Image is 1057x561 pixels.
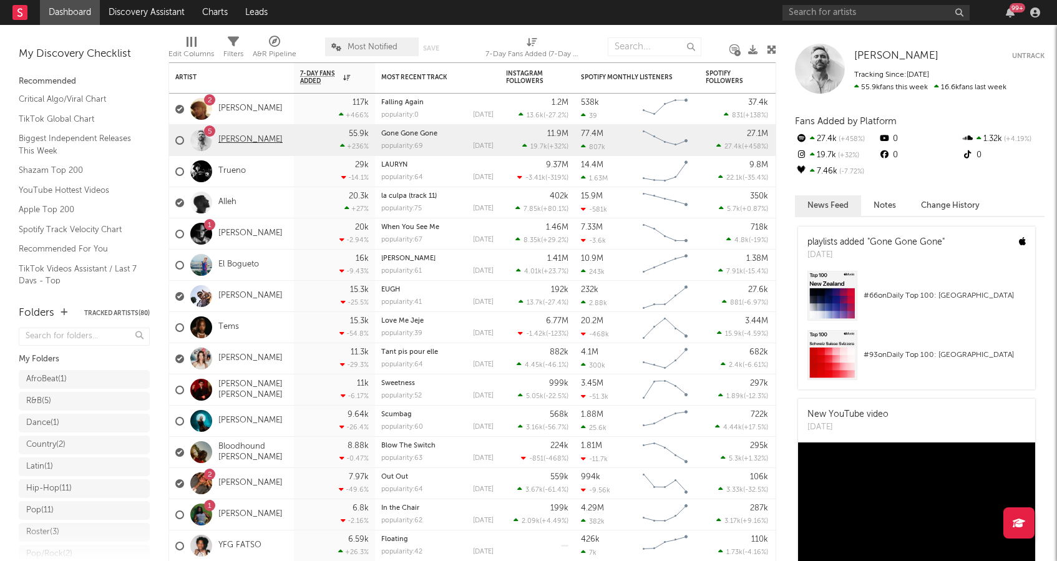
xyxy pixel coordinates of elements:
div: 1.46M [546,223,568,232]
span: -3.41k [525,175,545,182]
a: Blow The Switch [381,442,436,449]
a: Falling Again [381,99,424,106]
a: Apple Top 200 [19,203,137,217]
div: 10.9M [581,255,603,263]
a: Biggest Independent Releases This Week [19,132,137,157]
div: [DATE] [473,299,494,306]
div: 722k [751,411,768,419]
svg: Chart title [637,281,693,312]
a: LAURYN [381,162,407,168]
div: Tant pis pour elle [381,349,494,356]
span: -22.5 % [545,393,567,400]
div: Hip-Hop ( 11 ) [26,481,72,496]
div: 11.3k [351,348,369,356]
a: Tems [218,322,239,333]
input: Search for artists [782,5,970,21]
a: [PERSON_NAME] [218,416,283,426]
div: LAURYN [381,162,494,168]
span: +80.1 % [543,206,567,213]
div: Sweetness [381,380,494,387]
span: 55.9k fans this week [854,84,928,91]
a: [PERSON_NAME] [381,255,436,262]
span: -6.97 % [744,300,766,306]
svg: Chart title [637,125,693,156]
div: 15.3k [350,317,369,325]
span: -4.59 % [744,331,766,338]
div: popularity: 64 [381,361,423,368]
div: popularity: 61 [381,268,422,275]
div: 1.88M [581,411,603,419]
div: ( ) [521,454,568,462]
div: ( ) [724,111,768,119]
a: When You See Me [381,224,439,231]
div: 25.6k [581,424,606,432]
div: Country ( 2 ) [26,437,66,452]
div: Love Me Jeje [381,318,494,324]
a: TikTok Videos Assistant / Last 7 Days - Top [19,262,137,288]
span: 2.4k [729,362,743,369]
input: Search for folders... [19,328,150,346]
div: Edit Columns [168,31,214,67]
div: ( ) [516,267,568,275]
div: [DATE] [473,205,494,212]
div: popularity: 60 [381,424,423,431]
div: 300k [581,361,605,369]
div: 0 [962,147,1045,163]
div: 224k [550,442,568,450]
span: 5.05k [526,393,543,400]
div: 7-Day Fans Added (7-Day Fans Added) [485,47,579,62]
div: ( ) [517,361,568,369]
div: 538k [581,99,599,107]
span: 4.8k [734,237,749,244]
div: 11.9M [547,130,568,138]
div: Dance ( 1 ) [26,416,59,431]
div: AfroBeat ( 1 ) [26,372,67,387]
div: My Folders [19,352,150,367]
a: Tant pis pour elle [381,349,438,356]
a: Trueno [218,166,246,177]
div: -3.6k [581,237,606,245]
div: ( ) [518,423,568,431]
svg: Chart title [637,156,693,187]
div: -468k [581,330,609,338]
div: 1.41M [547,255,568,263]
div: [DATE] [473,424,494,431]
div: 3.44M [745,317,768,325]
span: 27.4k [724,144,742,150]
div: Blow The Switch [381,442,494,449]
div: ( ) [718,173,768,182]
div: 1.38M [746,255,768,263]
div: Folders [19,306,54,321]
span: +17.5 % [744,424,766,431]
div: popularity: 52 [381,393,422,399]
div: -2.94 % [339,236,369,244]
div: 19.7k [795,147,878,163]
span: 22.1k [726,175,743,182]
div: 2.88k [581,299,607,307]
svg: Chart title [637,374,693,406]
div: [DATE] [473,174,494,181]
span: +0.87 % [742,206,766,213]
span: -123 % [548,331,567,338]
a: Love Me Jeje [381,318,424,324]
a: [PERSON_NAME] [PERSON_NAME] [218,379,288,401]
div: [DATE] [807,421,889,434]
a: [PERSON_NAME] [218,509,283,520]
div: ( ) [719,205,768,213]
div: 4.1M [581,348,598,356]
div: 15.9M [581,192,603,200]
span: -319 % [547,175,567,182]
div: 3.45M [581,379,603,388]
div: 882k [550,348,568,356]
div: +466 % [339,111,369,119]
span: +458 % [744,144,766,150]
div: 1.63M [581,174,608,182]
div: Pop ( 11 ) [26,503,54,518]
div: 7.33M [581,223,603,232]
button: Save [423,45,439,52]
span: -1.42k [526,331,546,338]
div: [DATE] [473,393,494,399]
span: +32 % [549,144,567,150]
div: ( ) [721,361,768,369]
div: 232k [581,286,598,294]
